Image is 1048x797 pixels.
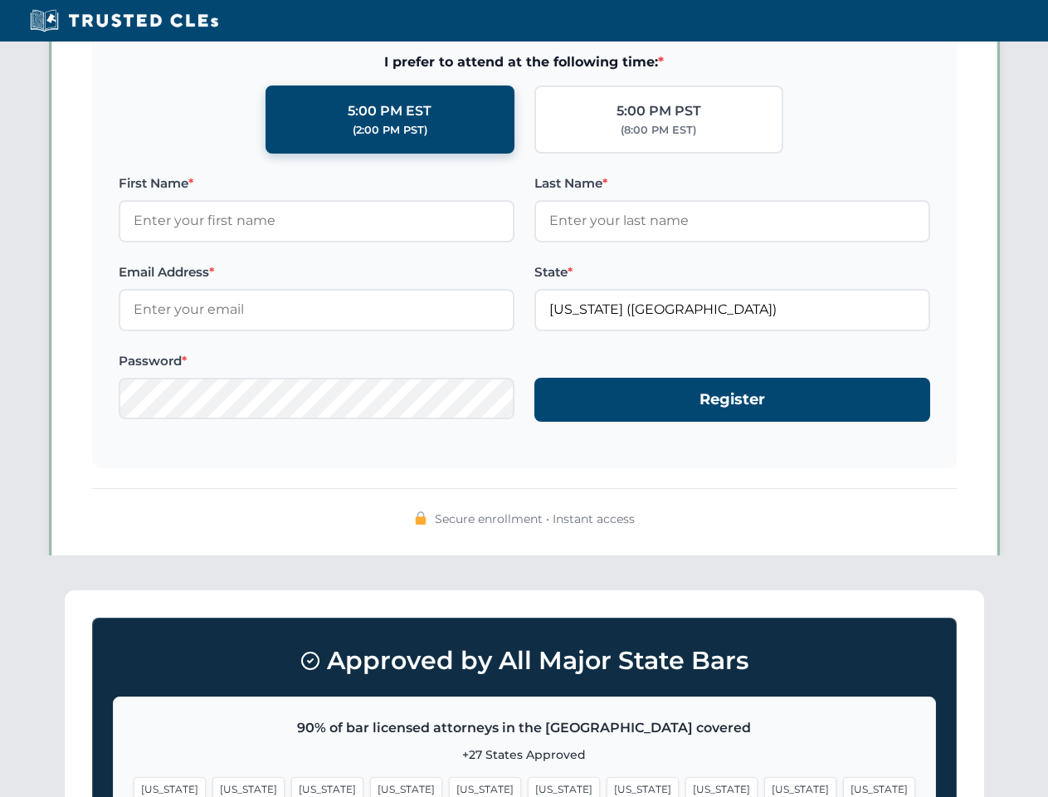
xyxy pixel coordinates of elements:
[134,746,915,764] p: +27 States Approved
[534,174,930,193] label: Last Name
[119,174,514,193] label: First Name
[534,378,930,422] button: Register
[435,510,635,528] span: Secure enrollment • Instant access
[119,200,514,242] input: Enter your first name
[25,8,223,33] img: Trusted CLEs
[119,262,514,282] label: Email Address
[534,200,930,242] input: Enter your last name
[348,100,431,122] div: 5:00 PM EST
[534,289,930,330] input: Florida (FL)
[119,289,514,330] input: Enter your email
[353,122,427,139] div: (2:00 PM PST)
[617,100,701,122] div: 5:00 PM PST
[119,51,930,73] span: I prefer to attend at the following time:
[534,262,930,282] label: State
[414,511,427,525] img: 🔒
[119,351,514,371] label: Password
[621,122,696,139] div: (8:00 PM EST)
[113,638,936,683] h3: Approved by All Major State Bars
[134,717,915,739] p: 90% of bar licensed attorneys in the [GEOGRAPHIC_DATA] covered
